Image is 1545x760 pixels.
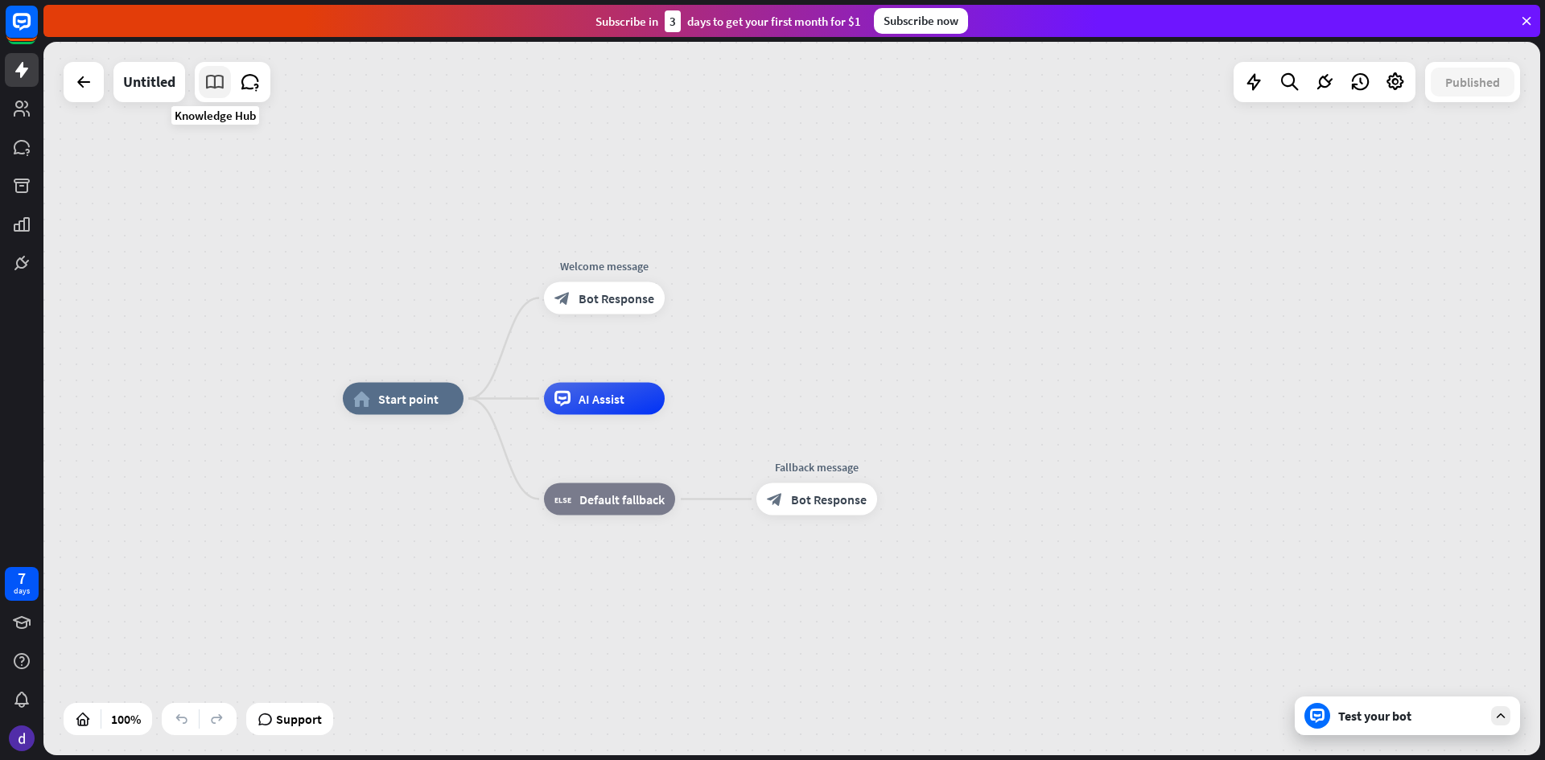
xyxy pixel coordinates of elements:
button: Open LiveChat chat widget [13,6,61,55]
div: 7 [18,571,26,585]
div: Test your bot [1338,708,1483,724]
i: block_fallback [554,491,571,507]
i: block_bot_response [554,290,571,306]
span: Support [276,706,322,732]
div: 100% [106,706,146,732]
span: Default fallback [579,491,665,507]
a: 7 days [5,567,39,601]
span: AI Assist [579,391,624,407]
div: Fallback message [744,459,889,475]
div: 3 [665,10,681,32]
div: Subscribe in days to get your first month for $1 [595,10,861,32]
div: Welcome message [532,258,677,274]
div: days [14,585,30,597]
span: Start point [378,391,439,407]
i: block_bot_response [767,491,783,507]
span: Bot Response [579,290,654,306]
i: home_2 [353,391,370,407]
div: Untitled [123,62,175,102]
button: Published [1431,68,1514,97]
div: Subscribe now [874,8,968,34]
span: Bot Response [791,491,867,507]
